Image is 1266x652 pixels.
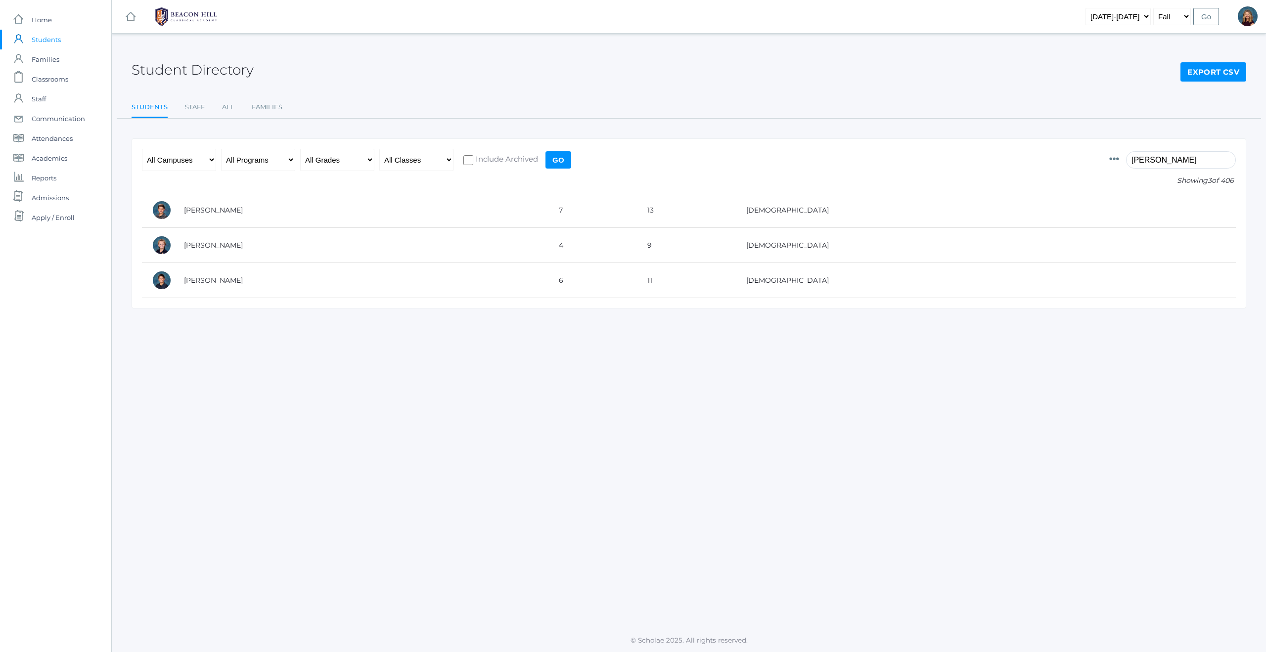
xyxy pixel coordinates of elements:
[32,89,46,109] span: Staff
[637,228,736,263] td: 9
[32,129,73,148] span: Attendances
[1126,151,1236,169] input: Filter by name
[149,4,223,29] img: BHCALogos-05-308ed15e86a5a0abce9b8dd61676a3503ac9727e845dece92d48e8588c001991.png
[1180,62,1246,82] a: Export CSV
[1208,176,1212,185] span: 3
[32,69,68,89] span: Classrooms
[222,97,234,117] a: All
[32,208,75,227] span: Apply / Enroll
[549,263,637,298] td: 6
[32,30,61,49] span: Students
[1238,6,1258,26] div: Lindsay Leeds
[463,155,473,165] input: Include Archived
[637,263,736,298] td: 11
[32,168,56,188] span: Reports
[132,62,254,78] h2: Student Directory
[252,97,282,117] a: Families
[549,193,637,228] td: 7
[549,228,637,263] td: 4
[637,193,736,228] td: 13
[473,154,538,166] span: Include Archived
[152,235,172,255] div: Levi Beaty
[736,263,1236,298] td: [DEMOGRAPHIC_DATA]
[32,188,69,208] span: Admissions
[152,200,172,220] div: Caleb Beaty
[545,151,571,169] input: Go
[32,10,52,30] span: Home
[185,97,205,117] a: Staff
[1109,175,1236,186] p: Showing of 406
[1193,8,1219,25] input: Go
[736,193,1236,228] td: [DEMOGRAPHIC_DATA]
[736,228,1236,263] td: [DEMOGRAPHIC_DATA]
[174,263,549,298] td: [PERSON_NAME]
[32,49,59,69] span: Families
[152,270,172,290] div: Nathan Beaty
[174,228,549,263] td: [PERSON_NAME]
[32,148,67,168] span: Academics
[174,193,549,228] td: [PERSON_NAME]
[132,97,168,119] a: Students
[32,109,85,129] span: Communication
[112,635,1266,645] p: © Scholae 2025. All rights reserved.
